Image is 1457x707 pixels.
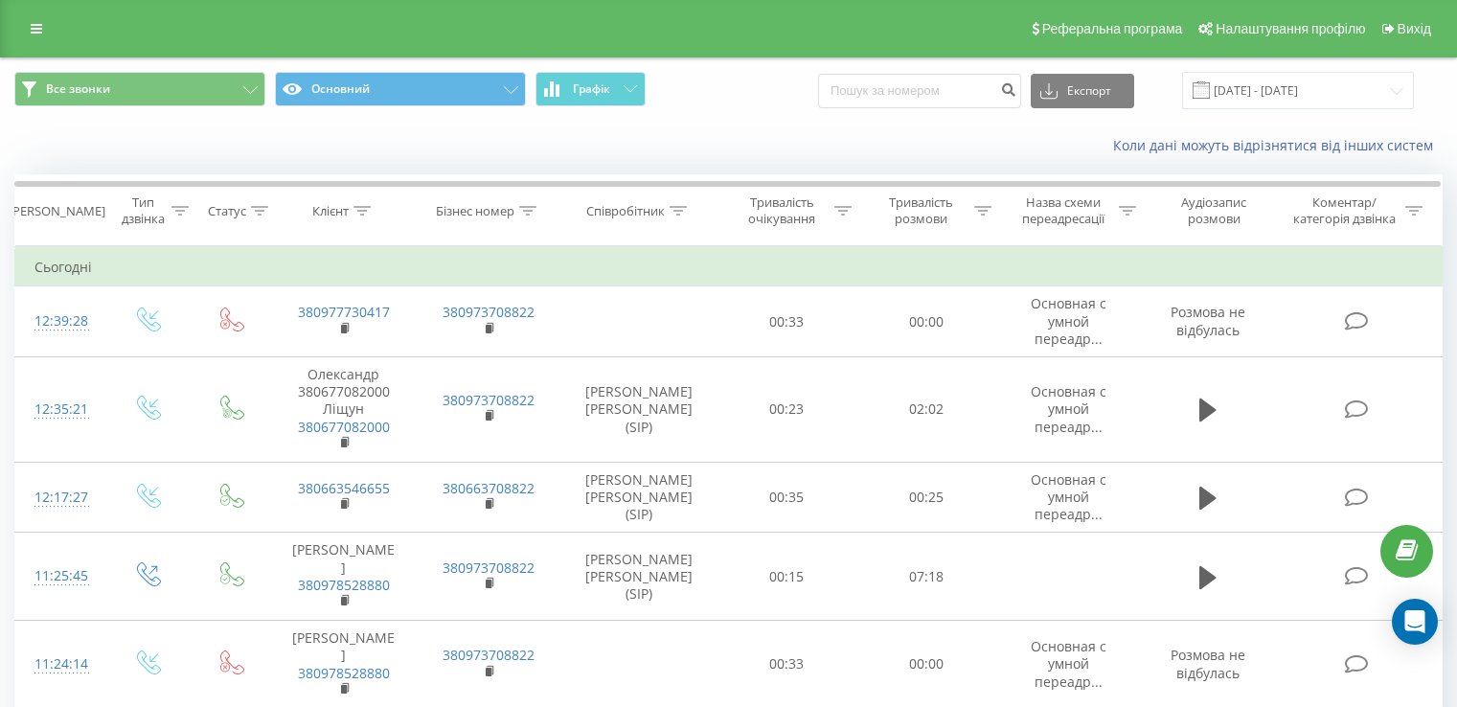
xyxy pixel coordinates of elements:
[436,203,514,219] div: Бізнес номер
[1113,136,1443,154] a: Коли дані можуть відрізнятися вiд інших систем
[856,356,995,462] td: 02:02
[271,356,416,462] td: Олександр 380677082000 Ліщун
[443,479,535,497] a: 380663708822
[208,203,246,219] div: Статус
[717,462,856,533] td: 00:35
[443,303,535,321] a: 380973708822
[443,646,535,664] a: 380973708822
[298,418,390,436] a: 380677082000
[34,303,85,340] div: 12:39:28
[298,576,390,594] a: 380978528880
[874,194,969,227] div: Тривалість розмови
[717,286,856,357] td: 00:33
[275,72,526,106] button: Основний
[298,664,390,682] a: 380978528880
[1013,194,1114,227] div: Назва схеми переадресації
[34,558,85,595] div: 11:25:45
[298,479,390,497] a: 380663546655
[271,533,416,621] td: [PERSON_NAME]
[856,462,995,533] td: 00:25
[856,286,995,357] td: 00:00
[443,391,535,409] a: 380973708822
[9,203,105,219] div: [PERSON_NAME]
[1031,382,1106,435] span: Основная с умной переадр...
[46,81,110,97] span: Все звонки
[15,248,1443,286] td: Сьогодні
[561,533,717,621] td: [PERSON_NAME] [PERSON_NAME] (SIP)
[561,356,717,462] td: [PERSON_NAME] [PERSON_NAME] (SIP)
[14,72,265,106] button: Все звонки
[717,533,856,621] td: 00:15
[1031,637,1106,690] span: Основная с умной переадр...
[34,479,85,516] div: 12:17:27
[1216,21,1365,36] span: Налаштування профілю
[717,356,856,462] td: 00:23
[735,194,831,227] div: Тривалість очікування
[586,203,665,219] div: Співробітник
[1158,194,1270,227] div: Аудіозапис розмови
[535,72,646,106] button: Графік
[1398,21,1431,36] span: Вихід
[1171,646,1245,681] span: Розмова не відбулась
[1042,21,1183,36] span: Реферальна програма
[1031,294,1106,347] span: Основная с умной переадр...
[1288,194,1400,227] div: Коментар/категорія дзвінка
[34,646,85,683] div: 11:24:14
[573,82,610,96] span: Графік
[1031,74,1134,108] button: Експорт
[443,559,535,577] a: 380973708822
[1031,470,1106,523] span: Основная с умной переадр...
[34,391,85,428] div: 12:35:21
[561,462,717,533] td: [PERSON_NAME] [PERSON_NAME] (SIP)
[1392,599,1438,645] div: Open Intercom Messenger
[298,303,390,321] a: 380977730417
[1171,303,1245,338] span: Розмова не відбулась
[121,194,166,227] div: Тип дзвінка
[856,533,995,621] td: 07:18
[818,74,1021,108] input: Пошук за номером
[312,203,349,219] div: Клієнт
